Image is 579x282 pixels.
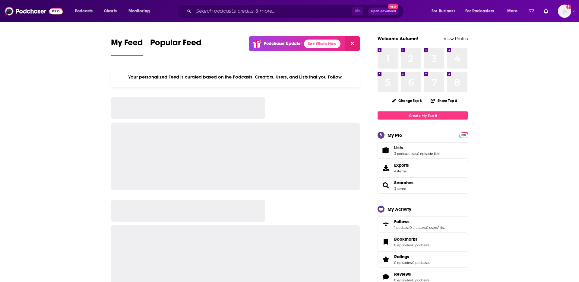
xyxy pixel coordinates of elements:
[380,164,392,172] span: Exports
[378,234,468,250] span: Bookmarks
[368,8,399,15] button: Open AdvancedNew
[378,160,468,176] a: Exports
[378,177,468,194] span: Searches
[394,254,409,259] span: Ratings
[394,187,406,191] a: 3 saved
[150,37,201,56] a: Popular Feed
[150,37,201,51] span: Popular Feed
[394,145,403,150] span: Lists
[111,67,360,87] div: Your personalized Feed is curated based on the Podcasts, Creators, Users, and Lists that you Follow.
[128,7,150,15] span: Monitoring
[100,6,120,16] a: Charts
[264,41,302,46] p: Podchaser Update!
[410,226,426,230] a: 0 creators
[380,220,392,229] a: Follows
[380,255,392,264] a: Ratings
[461,6,503,16] button: open menu
[104,7,117,15] span: Charts
[304,40,340,48] a: See What's New
[430,95,457,107] button: Share Top 8
[394,271,429,277] a: Reviews
[394,226,409,230] a: 1 podcast
[460,133,467,137] a: PRO
[438,226,445,230] a: 1 list
[194,6,352,16] input: Search podcasts, credits, & more...
[5,5,63,17] img: Podchaser - Follow, Share and Rate Podcasts
[394,152,416,156] a: 3 podcast lists
[378,251,468,268] span: Ratings
[444,36,468,41] a: View Profile
[394,261,412,265] a: 0 episodes
[426,226,426,230] span: ,
[111,37,143,56] a: My Feed
[394,180,413,185] a: Searches
[503,6,525,16] button: open menu
[378,111,468,120] a: Create My Top 8
[507,7,517,15] span: More
[380,238,392,246] a: Bookmarks
[388,206,411,212] div: My Activity
[388,97,426,104] button: Change Top 8
[394,145,440,150] a: Lists
[352,7,363,15] span: ⌘ K
[426,226,438,230] a: 0 users
[432,7,455,15] span: For Business
[380,181,392,190] a: Searches
[566,5,571,9] svg: Add a profile image
[394,219,410,224] span: Follows
[541,6,551,16] a: Show notifications dropdown
[394,243,412,247] a: 0 episodes
[394,162,409,168] span: Exports
[388,132,402,138] div: My Pro
[526,6,536,16] a: Show notifications dropdown
[394,236,417,242] span: Bookmarks
[394,254,429,259] a: Ratings
[394,219,445,224] a: Follows
[412,243,429,247] a: 0 podcasts
[558,5,571,18] span: Logged in as autumncomm
[394,169,409,173] span: 4 items
[558,5,571,18] img: User Profile
[75,7,93,15] span: Podcasts
[460,133,467,137] span: PRO
[394,236,429,242] a: Bookmarks
[371,10,396,13] span: Open Advanced
[465,7,494,15] span: For Podcasters
[124,6,158,16] button: open menu
[417,152,440,156] a: 0 episode lists
[394,271,411,277] span: Reviews
[183,4,410,18] div: Search podcasts, credits, & more...
[416,152,417,156] span: ,
[388,4,399,9] span: New
[412,261,429,265] a: 0 podcasts
[558,5,571,18] button: Show profile menu
[380,273,392,281] a: Reviews
[378,36,418,41] a: Welcome Autumn!
[380,146,392,155] a: Lists
[427,6,463,16] button: open menu
[378,216,468,232] span: Follows
[378,142,468,159] span: Lists
[71,6,100,16] button: open menu
[111,37,143,51] span: My Feed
